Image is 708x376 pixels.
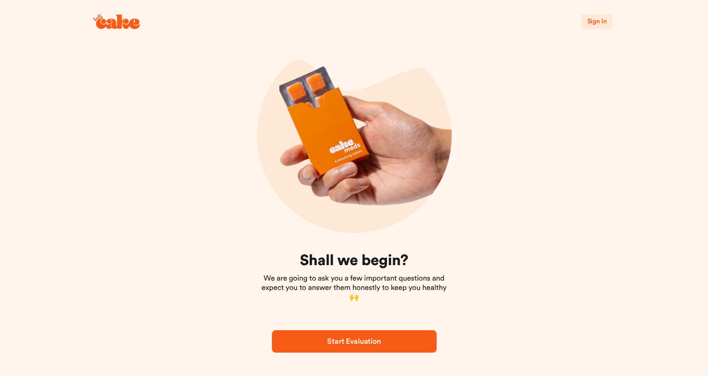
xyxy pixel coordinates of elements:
[257,38,452,233] img: onboarding-img03.png
[581,14,612,29] button: Sign In
[259,252,450,270] h1: Shall we begin?
[587,18,606,25] span: Sign In
[327,338,380,345] span: Start Evaluation
[272,330,437,353] button: Start Evaluation
[259,252,450,302] div: We are going to ask you a few important questions and expect you to answer them honestly to keep ...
